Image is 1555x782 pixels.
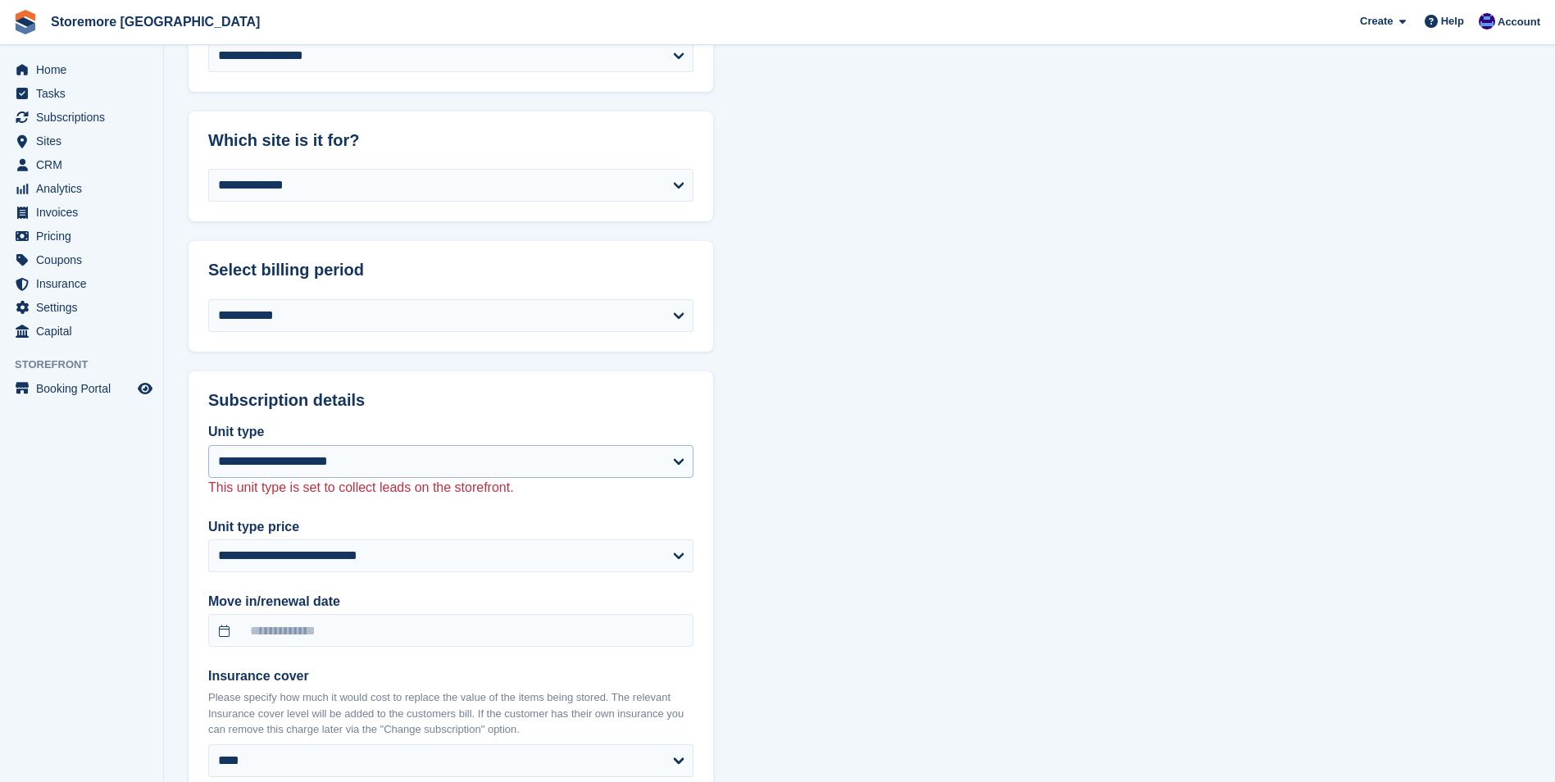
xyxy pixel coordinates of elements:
label: Insurance cover [208,666,693,686]
a: menu [8,225,155,248]
a: menu [8,153,155,176]
a: menu [8,130,155,152]
span: Account [1498,14,1540,30]
span: Storefront [15,357,163,373]
a: menu [8,272,155,295]
a: menu [8,296,155,319]
img: Angela [1479,13,1495,30]
span: Sites [36,130,134,152]
h2: Subscription details [208,391,693,410]
img: stora-icon-8386f47178a22dfd0bd8f6a31ec36ba5ce8667c1dd55bd0f319d3a0aa187defe.svg [13,10,38,34]
a: menu [8,377,155,400]
a: menu [8,177,155,200]
a: Storemore [GEOGRAPHIC_DATA] [44,8,266,35]
span: Help [1441,13,1464,30]
span: Capital [36,320,134,343]
label: Unit type [208,422,693,442]
label: Unit type price [208,517,693,537]
a: menu [8,201,155,224]
span: Insurance [36,272,134,295]
span: Home [36,58,134,81]
span: Coupons [36,248,134,271]
p: This unit type is set to collect leads on the storefront. [208,478,693,498]
a: menu [8,106,155,129]
span: Create [1360,13,1393,30]
span: Booking Portal [36,377,134,400]
a: menu [8,82,155,105]
a: menu [8,320,155,343]
span: Pricing [36,225,134,248]
a: menu [8,248,155,271]
span: Subscriptions [36,106,134,129]
a: Preview store [135,379,155,398]
h2: Select billing period [208,261,693,280]
p: Please specify how much it would cost to replace the value of the items being stored. The relevan... [208,689,693,738]
span: Analytics [36,177,134,200]
span: CRM [36,153,134,176]
span: Tasks [36,82,134,105]
h2: Which site is it for? [208,131,693,150]
label: Move in/renewal date [208,592,693,612]
span: Invoices [36,201,134,224]
span: Settings [36,296,134,319]
a: menu [8,58,155,81]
